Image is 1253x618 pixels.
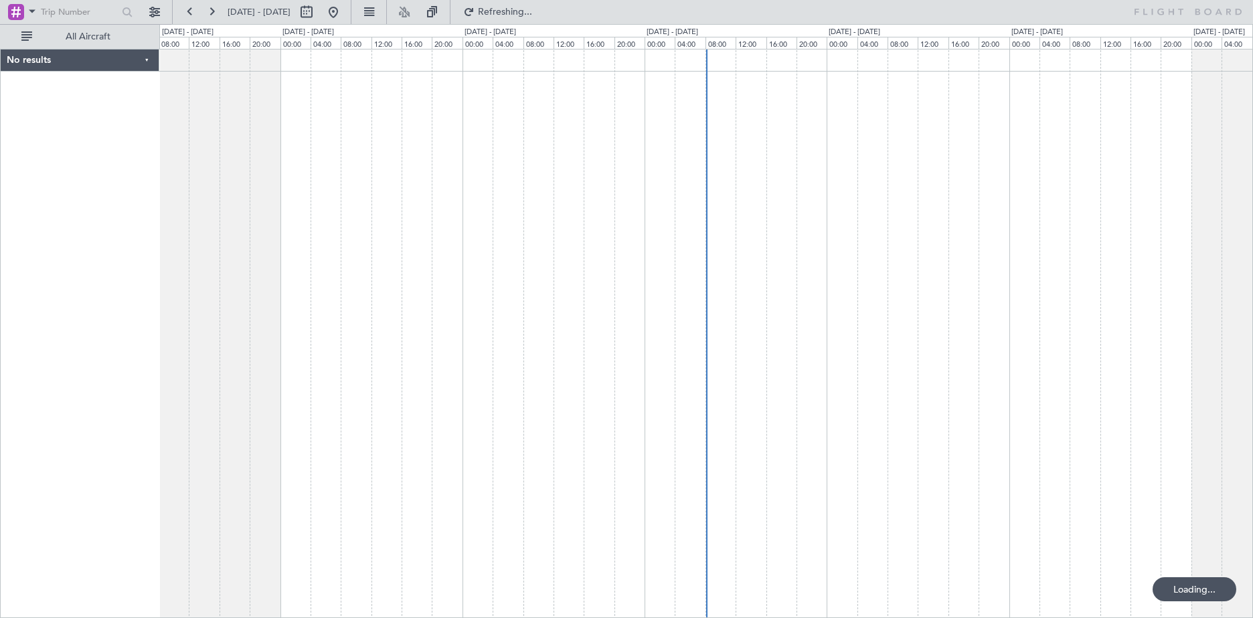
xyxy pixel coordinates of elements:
div: [DATE] - [DATE] [162,27,214,38]
div: [DATE] - [DATE] [1011,27,1063,38]
div: 16:00 [220,37,250,49]
span: All Aircraft [35,32,141,41]
div: 12:00 [918,37,948,49]
div: 20:00 [797,37,827,49]
div: 04:00 [1039,37,1070,49]
div: 16:00 [584,37,614,49]
div: 20:00 [979,37,1009,49]
div: 00:00 [280,37,311,49]
div: 16:00 [766,37,797,49]
div: 16:00 [1131,37,1161,49]
div: 00:00 [1009,37,1039,49]
div: [DATE] - [DATE] [1193,27,1245,38]
div: 20:00 [250,37,280,49]
div: 12:00 [736,37,766,49]
div: 16:00 [402,37,432,49]
div: 08:00 [523,37,554,49]
button: All Aircraft [15,26,145,47]
div: 20:00 [1161,37,1191,49]
div: Loading... [1153,577,1236,601]
div: 00:00 [827,37,857,49]
div: [DATE] - [DATE] [282,27,334,38]
div: 08:00 [705,37,736,49]
div: [DATE] - [DATE] [647,27,698,38]
input: Trip Number [41,2,118,22]
span: [DATE] - [DATE] [228,6,290,18]
div: 20:00 [432,37,462,49]
div: 00:00 [463,37,493,49]
div: 04:00 [857,37,888,49]
div: 04:00 [311,37,341,49]
div: 12:00 [554,37,584,49]
div: 08:00 [159,37,189,49]
div: 12:00 [189,37,219,49]
div: 16:00 [948,37,979,49]
div: 08:00 [1070,37,1100,49]
span: Refreshing... [477,7,533,17]
button: Refreshing... [457,1,537,23]
div: 08:00 [341,37,371,49]
div: 20:00 [614,37,645,49]
div: 00:00 [1191,37,1222,49]
div: [DATE] - [DATE] [465,27,516,38]
div: 04:00 [493,37,523,49]
div: 00:00 [645,37,675,49]
div: [DATE] - [DATE] [829,27,880,38]
div: 12:00 [371,37,402,49]
div: 04:00 [675,37,705,49]
div: 04:00 [1222,37,1252,49]
div: 12:00 [1100,37,1131,49]
div: 08:00 [888,37,918,49]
